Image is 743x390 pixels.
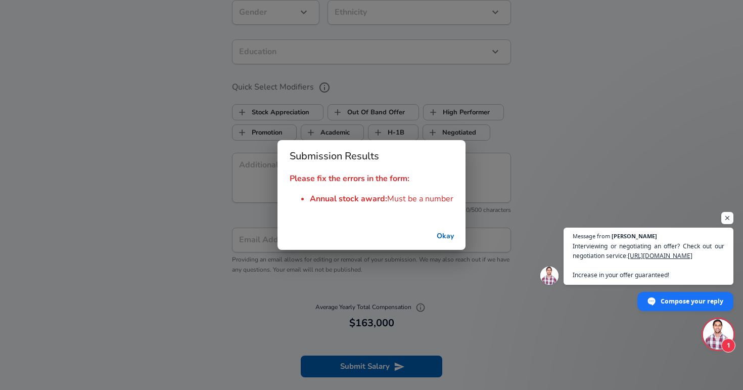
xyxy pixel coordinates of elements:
[612,233,657,239] span: [PERSON_NAME]
[703,319,733,350] div: Open chat
[573,233,610,239] span: Message from
[429,227,461,246] button: successful-submission-button
[290,173,409,184] strong: Please fix the errors in the form:
[721,338,735,353] span: 1
[661,292,723,310] span: Compose your reply
[387,193,453,204] span: Must be a number
[310,193,387,204] span: Annual stock award :
[573,241,724,280] span: Interviewing or negotiating an offer? Check out our negotiation service: Increase in your offer g...
[277,140,466,172] h2: Submission Results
